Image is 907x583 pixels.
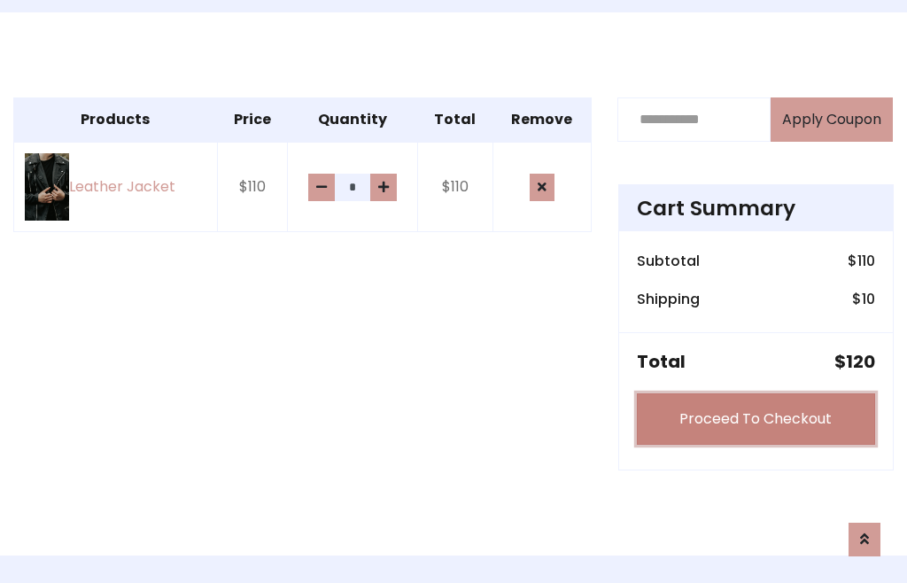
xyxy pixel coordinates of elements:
[771,97,893,142] button: Apply Coupon
[217,97,287,142] th: Price
[14,97,218,142] th: Products
[637,196,875,221] h4: Cart Summary
[492,97,591,142] th: Remove
[418,97,493,142] th: Total
[637,393,875,445] a: Proceed To Checkout
[637,291,700,307] h6: Shipping
[846,349,875,374] span: 120
[637,253,700,269] h6: Subtotal
[862,289,875,309] span: 10
[834,351,875,372] h5: $
[848,253,875,269] h6: $
[287,97,417,142] th: Quantity
[25,153,206,221] a: Leather Jacket
[418,142,493,232] td: $110
[857,251,875,271] span: 110
[852,291,875,307] h6: $
[217,142,287,232] td: $110
[637,351,686,372] h5: Total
